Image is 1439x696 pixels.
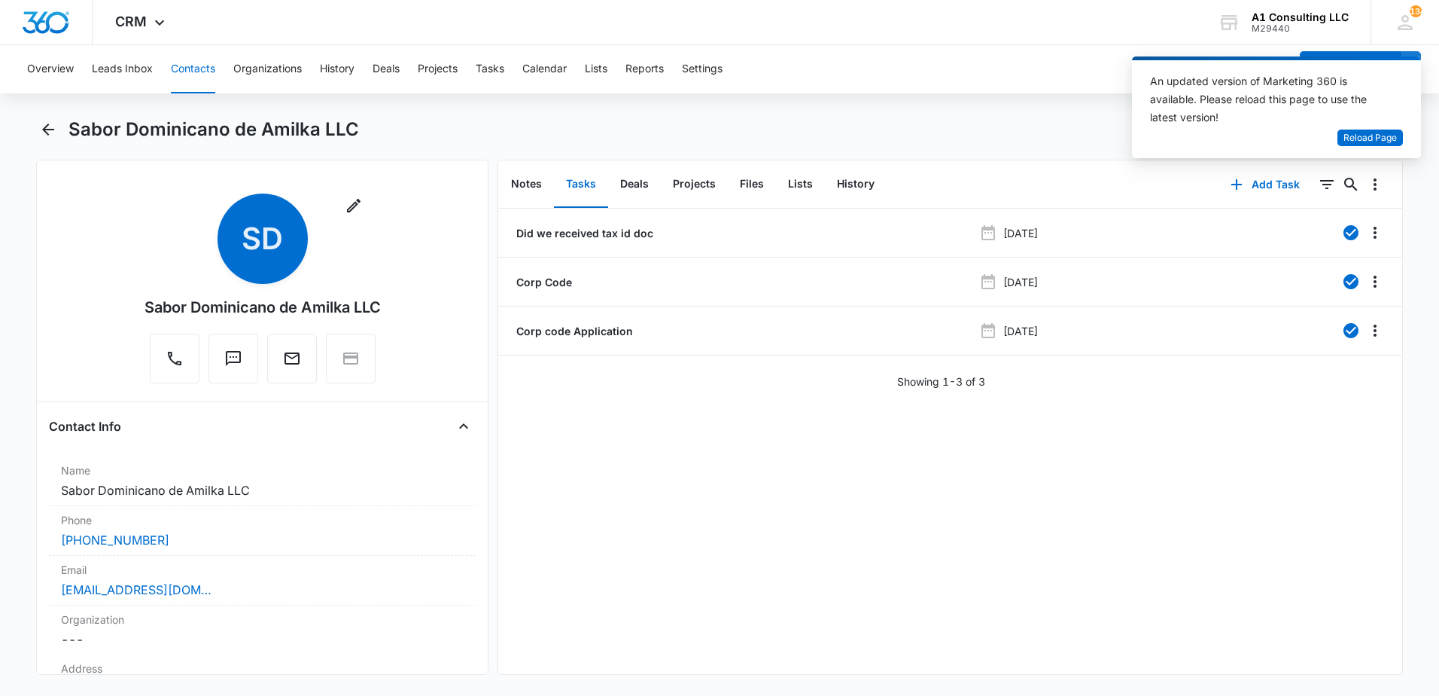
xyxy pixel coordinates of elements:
span: CRM [115,14,147,29]
button: Reload Page [1337,130,1403,147]
button: Overflow Menu [1363,221,1387,245]
span: Reload Page [1343,131,1397,145]
button: Close [452,414,476,438]
button: Text [208,334,258,383]
button: Lists [776,161,825,208]
div: An updated version of Marketing 360 is available. Please reload this page to use the latest version! [1150,72,1385,127]
button: Settings [682,45,723,93]
span: SD [218,194,308,284]
label: Email [61,562,464,578]
button: Tasks [476,45,504,93]
button: History [320,45,354,93]
button: Overflow Menu [1363,319,1387,343]
button: Files [728,161,776,208]
label: Organization [61,612,464,627]
button: Reports [625,45,664,93]
button: Calendar [522,45,567,93]
div: Organization--- [49,606,476,655]
label: Address [61,661,464,676]
button: Tasks [554,161,608,208]
button: Projects [661,161,728,208]
button: Lists [585,45,607,93]
button: Add Contact [1300,51,1401,87]
button: Notes [499,161,554,208]
div: NameSabor Dominicano de Amilka LLC [49,456,476,506]
a: Call [150,357,199,370]
dd: --- [61,630,464,649]
div: Phone[PHONE_NUMBER] [49,506,476,556]
a: Did we received tax id doc [513,225,653,241]
button: Filters [1315,172,1339,197]
div: account id [1252,23,1349,34]
p: Showing 1-3 of 3 [897,374,985,389]
a: [EMAIL_ADDRESS][DOMAIN_NAME] [61,581,211,599]
div: Email[EMAIL_ADDRESS][DOMAIN_NAME] [49,556,476,606]
button: Deals [373,45,400,93]
div: account name [1252,11,1349,23]
button: Search... [1339,172,1363,197]
button: Leads Inbox [92,45,153,93]
div: notifications count [1410,5,1422,17]
button: Overflow Menu [1363,172,1387,197]
dd: Sabor Dominicano de Amilka LLC [61,481,464,499]
button: Call [150,334,199,383]
p: [DATE] [1003,274,1038,290]
div: Sabor Dominicano de Amilka LLC [145,296,381,319]
label: Phone [61,512,464,528]
button: Contacts [171,45,215,93]
a: Email [267,357,317,370]
label: Name [61,462,464,478]
h1: Sabor Dominicano de Amilka LLC [68,118,359,141]
button: Overview [27,45,74,93]
button: History [825,161,887,208]
p: [DATE] [1003,323,1038,339]
a: Corp Code [513,274,572,290]
a: [PHONE_NUMBER] [61,531,169,549]
a: Text [208,357,258,370]
button: Organizations [233,45,302,93]
p: [DATE] [1003,225,1038,241]
span: 134 [1410,5,1422,17]
button: Overflow Menu [1363,270,1387,294]
a: Corp code Application [513,323,633,339]
h4: Contact Info [49,417,121,435]
button: Deals [608,161,661,208]
button: Back [36,118,59,142]
button: Add Task [1215,166,1315,203]
button: Email [267,334,317,383]
button: Projects [418,45,458,93]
